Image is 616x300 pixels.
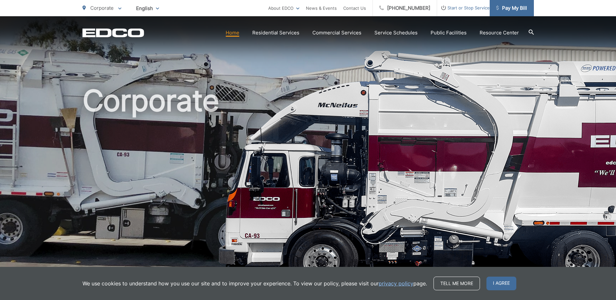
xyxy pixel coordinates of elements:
[82,280,427,287] p: We use cookies to understand how you use our site and to improve your experience. To view our pol...
[131,3,164,14] span: English
[268,4,299,12] a: About EDCO
[90,5,114,11] span: Corporate
[434,277,480,290] a: Tell me more
[379,280,413,287] a: privacy policy
[306,4,337,12] a: News & Events
[312,29,361,37] a: Commercial Services
[431,29,467,37] a: Public Facilities
[480,29,519,37] a: Resource Center
[252,29,299,37] a: Residential Services
[82,28,144,37] a: EDCD logo. Return to the homepage.
[374,29,418,37] a: Service Schedules
[496,4,527,12] span: Pay My Bill
[82,84,534,290] h1: Corporate
[226,29,239,37] a: Home
[343,4,366,12] a: Contact Us
[486,277,516,290] span: I agree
